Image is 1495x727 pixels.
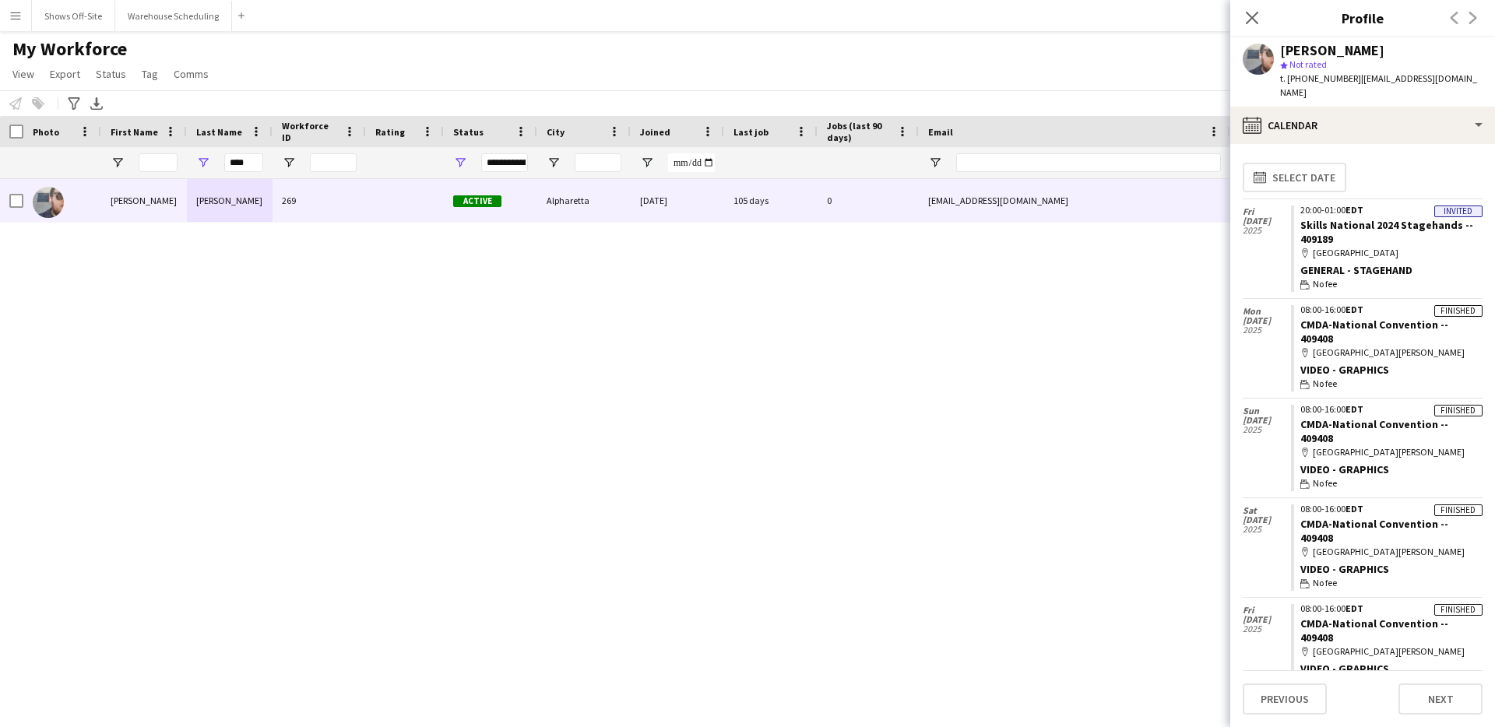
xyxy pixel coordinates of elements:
span: EDT [1345,204,1363,216]
span: Jobs (last 90 days) [827,120,891,143]
span: No fee [1313,476,1337,490]
a: View [6,64,40,84]
button: Open Filter Menu [282,156,296,170]
div: [PERSON_NAME] [101,179,187,222]
span: t. [PHONE_NUMBER] [1280,72,1361,84]
h3: Profile [1230,8,1495,28]
div: 20:00-01:00 [1300,205,1483,215]
span: Rating [375,126,405,138]
span: Not rated [1289,58,1327,70]
div: [DATE] [631,179,724,222]
a: Status [90,64,132,84]
span: [DATE] [1243,216,1291,226]
div: Video - Graphics [1300,662,1483,676]
button: Shows Off-Site [32,1,115,31]
span: My Workforce [12,37,127,61]
button: Warehouse Scheduling [115,1,232,31]
div: 08:00-16:00 [1300,405,1483,414]
span: Comms [174,67,209,81]
div: Finished [1434,504,1483,516]
span: Workforce ID [282,120,338,143]
span: 2025 [1243,425,1291,434]
div: 08:00-16:00 [1300,305,1483,314]
div: Alpharetta [537,179,631,222]
span: 2025 [1243,525,1291,534]
div: [PERSON_NAME] [187,179,273,222]
span: [DATE] [1243,316,1291,325]
button: Select date [1243,163,1346,192]
span: No fee [1313,576,1337,590]
span: First Name [111,126,158,138]
div: Video - Graphics [1300,562,1483,576]
div: Finished [1434,305,1483,317]
a: CMDA-National Convention -- 409408 [1300,517,1448,545]
span: [DATE] [1243,416,1291,425]
span: No fee [1313,277,1337,291]
div: 08:00-16:00 [1300,604,1483,613]
button: Open Filter Menu [453,156,467,170]
div: Calendar [1230,107,1495,144]
button: Open Filter Menu [111,156,125,170]
div: [GEOGRAPHIC_DATA][PERSON_NAME] [1300,545,1483,559]
span: EDT [1345,403,1363,415]
a: CMDA-National Convention -- 409408 [1300,417,1448,445]
a: Comms [167,64,215,84]
span: [DATE] [1243,615,1291,624]
a: Tag [135,64,164,84]
div: [GEOGRAPHIC_DATA][PERSON_NAME] [1300,346,1483,360]
img: Lucas Bazemore [33,187,64,218]
span: Active [453,195,501,207]
span: View [12,67,34,81]
span: Status [453,126,484,138]
button: Next [1398,683,1483,715]
span: EDT [1345,304,1363,315]
div: Finished [1434,405,1483,416]
span: Email [928,126,953,138]
span: Fri [1243,606,1291,615]
span: Photo [33,126,59,138]
span: | [EMAIL_ADDRESS][DOMAIN_NAME] [1280,72,1477,98]
span: 2025 [1243,226,1291,235]
input: Last Name Filter Input [224,153,263,172]
span: 2025 [1243,624,1291,634]
div: 269 [273,179,366,222]
div: Video - Graphics [1300,363,1483,377]
span: EDT [1345,503,1363,515]
span: Tag [142,67,158,81]
a: CMDA-National Convention -- 409408 [1300,616,1448,644]
div: Video - Graphics [1300,462,1483,476]
span: Export [50,67,80,81]
button: Open Filter Menu [640,156,654,170]
input: Email Filter Input [956,153,1221,172]
div: Invited [1434,205,1483,217]
button: Open Filter Menu [547,156,561,170]
div: 08:00-16:00 [1300,504,1483,514]
span: [DATE] [1243,515,1291,525]
span: EDT [1345,602,1363,614]
div: 105 days [724,179,818,222]
span: Mon [1243,307,1291,316]
button: Previous [1243,683,1327,715]
a: CMDA-National Convention -- 409408 [1300,318,1448,346]
button: Open Filter Menu [196,156,210,170]
a: Export [44,64,86,84]
span: Sun [1243,406,1291,416]
span: Sat [1243,506,1291,515]
span: Status [96,67,126,81]
div: Finished [1434,604,1483,616]
div: [GEOGRAPHIC_DATA] [1300,246,1483,260]
span: Last Name [196,126,242,138]
input: First Name Filter Input [139,153,178,172]
input: Workforce ID Filter Input [310,153,357,172]
span: Joined [640,126,670,138]
div: [PERSON_NAME] [1280,44,1384,58]
div: General - Stagehand [1300,263,1483,277]
a: Skills National 2024 Stagehands -- 409189 [1300,218,1473,246]
input: Joined Filter Input [668,153,715,172]
app-action-btn: Export XLSX [87,94,106,113]
div: [GEOGRAPHIC_DATA][PERSON_NAME] [1300,644,1483,659]
button: Open Filter Menu [928,156,942,170]
app-action-btn: Advanced filters [65,94,83,113]
span: No fee [1313,377,1337,391]
span: Last job [733,126,769,138]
